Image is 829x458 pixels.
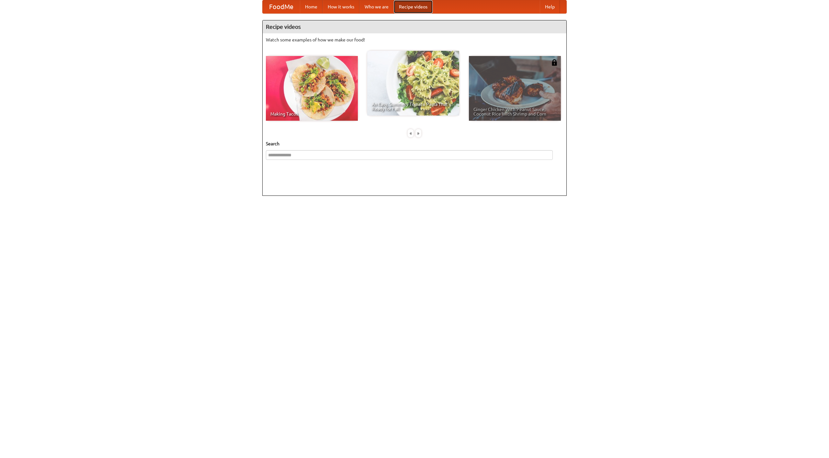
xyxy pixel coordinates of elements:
img: 483408.png [551,59,558,66]
a: Home [300,0,323,13]
span: Making Tacos [270,112,353,116]
a: Help [540,0,560,13]
h4: Recipe videos [263,20,566,33]
a: Recipe videos [394,0,433,13]
div: » [415,129,421,137]
a: FoodMe [263,0,300,13]
a: How it works [323,0,359,13]
span: An Easy, Summery Tomato Pasta That's Ready for Fall [372,102,455,111]
a: Who we are [359,0,394,13]
p: Watch some examples of how we make our food! [266,37,563,43]
a: Making Tacos [266,56,358,121]
div: « [408,129,414,137]
h5: Search [266,140,563,147]
a: An Easy, Summery Tomato Pasta That's Ready for Fall [367,51,459,116]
